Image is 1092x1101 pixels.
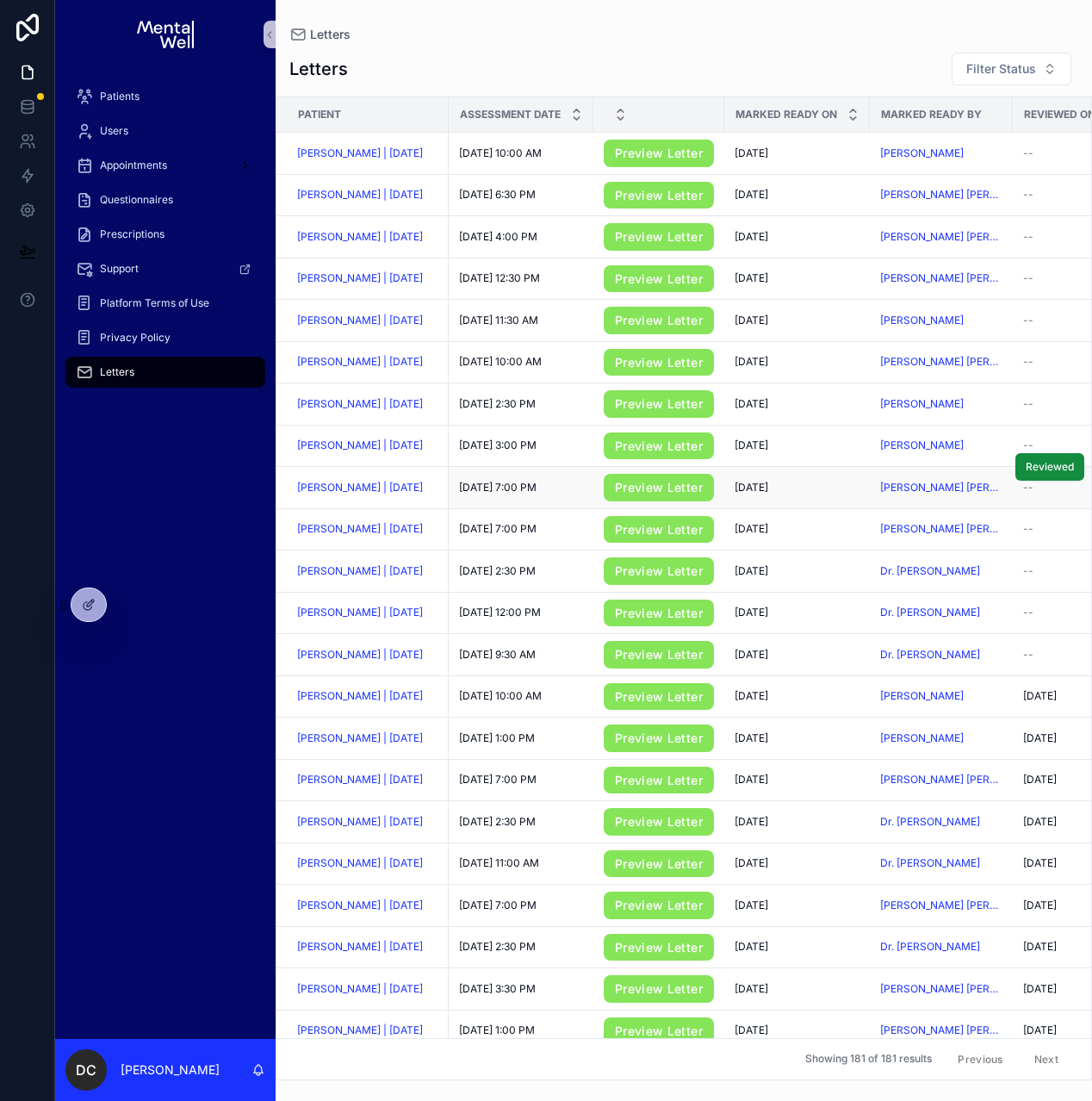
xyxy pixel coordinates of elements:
[735,856,859,870] a: [DATE]
[459,188,536,202] span: [DATE] 6:30 PM
[735,481,768,495] span: [DATE]
[297,355,423,369] a: [PERSON_NAME] | [DATE]
[604,474,714,501] a: Preview Letter
[604,892,714,919] a: Preview Letter
[459,230,537,244] span: [DATE] 4:00 PM
[604,432,714,460] a: Preview Letter
[604,516,714,544] a: Preview Letter
[604,307,714,334] a: Preview Letter
[735,815,768,829] span: [DATE]
[880,355,1002,369] a: [PERSON_NAME] [PERSON_NAME]
[1023,815,1057,829] span: [DATE]
[735,522,859,536] a: [DATE]
[1023,689,1057,703] span: [DATE]
[100,90,140,103] span: Patients
[735,522,768,536] span: [DATE]
[297,856,438,870] a: [PERSON_NAME] | [DATE]
[735,689,768,703] span: [DATE]
[297,606,438,619] a: [PERSON_NAME] | [DATE]
[880,689,1002,703] a: [PERSON_NAME]
[297,648,438,662] a: [PERSON_NAME] | [DATE]
[880,648,1002,662] a: Dr. [PERSON_NAME]
[604,767,714,794] a: Preview Letter
[604,140,714,167] a: Preview Letter
[1023,397,1033,411] span: --
[459,899,537,912] span: [DATE] 7:00 PM
[297,940,423,954] span: [PERSON_NAME] | [DATE]
[1023,606,1033,619] span: --
[880,689,964,703] span: [PERSON_NAME]
[100,124,128,138] span: Users
[459,230,583,244] a: [DATE] 4:00 PM
[459,355,542,369] span: [DATE] 10:00 AM
[65,115,265,146] a: Users
[880,648,980,662] a: Dr. [PERSON_NAME]
[459,899,583,912] a: [DATE] 7:00 PM
[604,934,714,961] a: Preview Letter
[735,314,768,327] span: [DATE]
[297,689,438,703] a: [PERSON_NAME] | [DATE]
[735,355,768,369] span: [DATE]
[604,850,714,878] a: Preview Letter
[735,355,859,369] a: [DATE]
[604,349,714,376] a: Preview Letter
[297,648,423,662] a: [PERSON_NAME] | [DATE]
[880,188,1002,202] span: [PERSON_NAME] [PERSON_NAME]
[459,355,583,369] a: [DATE] 10:00 AM
[604,557,714,585] a: Preview Letter
[297,271,423,285] a: [PERSON_NAME] | [DATE]
[459,522,583,536] a: [DATE] 7:00 PM
[1023,314,1033,327] span: --
[65,288,265,319] a: Platform Terms of Use
[297,689,423,703] span: [PERSON_NAME] | [DATE]
[735,606,768,619] span: [DATE]
[604,182,714,209] a: Preview Letter
[297,773,438,787] a: [PERSON_NAME] | [DATE]
[459,940,583,954] a: [DATE] 2:30 PM
[297,397,423,411] a: [PERSON_NAME] | [DATE]
[459,856,539,870] span: [DATE] 11:00 AM
[137,21,193,48] img: App logo
[735,439,768,452] span: [DATE]
[459,689,542,703] span: [DATE] 10:00 AM
[880,773,1002,787] a: [PERSON_NAME] [PERSON_NAME]
[880,230,1002,244] a: [PERSON_NAME] [PERSON_NAME]
[459,773,537,787] span: [DATE] 7:00 PM
[297,606,423,619] span: [PERSON_NAME] | [DATE]
[1023,522,1033,536] span: --
[297,188,438,202] a: [PERSON_NAME] | [DATE]
[880,731,964,745] span: [PERSON_NAME]
[297,856,423,870] a: [PERSON_NAME] | [DATE]
[604,600,714,627] a: Preview Letter
[735,606,859,619] a: [DATE]
[735,146,768,160] span: [DATE]
[459,146,542,160] span: [DATE] 10:00 AM
[100,159,167,172] span: Appointments
[297,271,438,285] a: [PERSON_NAME] | [DATE]
[604,390,714,418] a: Preview Letter
[459,271,540,285] span: [DATE] 12:30 PM
[100,365,134,379] span: Letters
[297,522,423,536] a: [PERSON_NAME] | [DATE]
[880,146,964,160] a: [PERSON_NAME]
[310,26,351,43] span: Letters
[880,522,1002,536] a: [PERSON_NAME] [PERSON_NAME]
[297,564,438,578] a: [PERSON_NAME] | [DATE]
[880,856,980,870] span: Dr. [PERSON_NAME]
[297,397,438,411] a: [PERSON_NAME] | [DATE]
[297,146,438,160] a: [PERSON_NAME] | [DATE]
[735,271,859,285] a: [DATE]
[297,773,423,787] span: [PERSON_NAME] | [DATE]
[880,439,1002,452] a: [PERSON_NAME]
[297,731,423,745] a: [PERSON_NAME] | [DATE]
[880,481,1002,495] a: [PERSON_NAME] [PERSON_NAME]
[735,146,859,160] a: [DATE]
